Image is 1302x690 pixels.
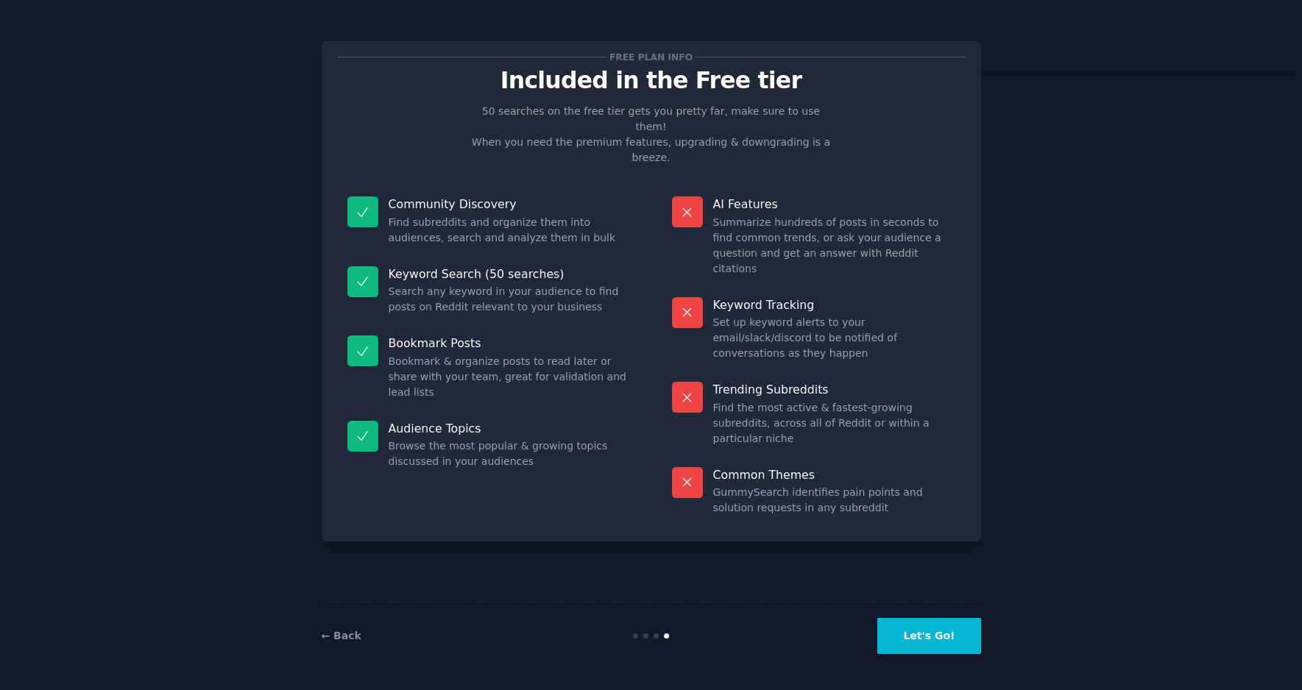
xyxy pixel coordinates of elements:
dd: Summarize hundreds of posts in seconds to find common trends, or ask your audience a question and... [713,215,955,277]
p: Trending Subreddits [713,382,955,397]
dd: Set up keyword alerts to your email/slack/discord to be notified of conversations as they happen [713,315,955,361]
dd: Find subreddits and organize them into audiences, search and analyze them in bulk [389,215,631,246]
p: Common Themes [713,467,955,483]
dd: Browse the most popular & growing topics discussed in your audiences [389,438,631,469]
button: Let's Go! [877,618,980,654]
p: 50 searches on the free tier gets you pretty far, make sure to use them! When you need the premiu... [466,104,837,166]
dd: GummySearch identifies pain points and solution requests in any subreddit [713,485,955,516]
p: Included in the Free tier [337,68,966,93]
p: Keyword Tracking [713,297,955,313]
dd: Bookmark & organize posts to read later or share with your team, great for validation and lead lists [389,354,631,400]
dd: Search any keyword in your audience to find posts on Reddit relevant to your business [389,284,631,315]
p: Audience Topics [389,421,631,436]
dd: Find the most active & fastest-growing subreddits, across all of Reddit or within a particular niche [713,400,955,447]
p: Keyword Search (50 searches) [389,266,631,282]
a: ← Back [322,630,361,641]
span: Free plan info [606,49,695,65]
p: Community Discovery [389,196,631,212]
p: Bookmark Posts [389,335,631,351]
p: AI Features [713,196,955,212]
